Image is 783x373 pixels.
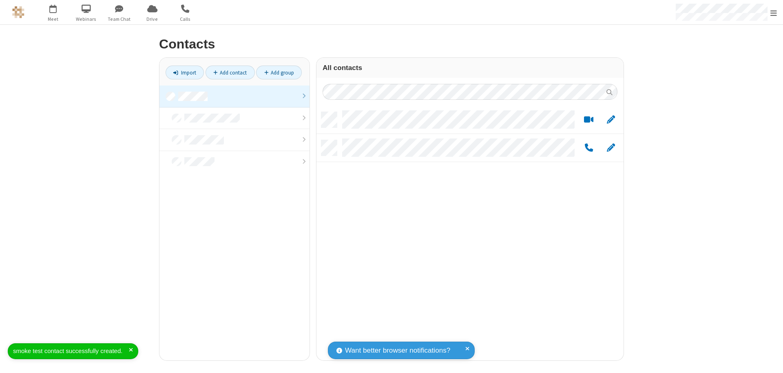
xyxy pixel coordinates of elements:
span: Meet [38,15,69,23]
span: Team Chat [104,15,135,23]
span: Calls [170,15,201,23]
button: Edit [603,143,619,153]
a: Add group [256,66,302,79]
h2: Contacts [159,37,624,51]
div: smoke test contact successfully created. [13,347,129,356]
div: grid [316,106,624,360]
button: Start a video meeting [581,115,597,125]
a: Add contact [206,66,255,79]
span: Want better browser notifications? [345,345,450,356]
button: Call by phone [581,143,597,153]
span: Webinars [71,15,102,23]
a: Import [166,66,204,79]
img: QA Selenium DO NOT DELETE OR CHANGE [12,6,24,18]
span: Drive [137,15,168,23]
h3: All contacts [323,64,617,72]
iframe: Chat [763,352,777,367]
button: Edit [603,115,619,125]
